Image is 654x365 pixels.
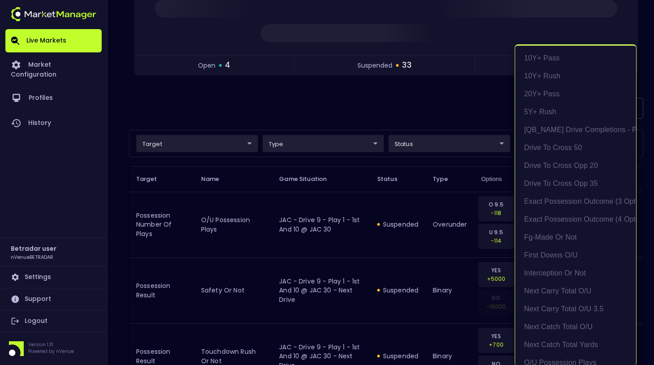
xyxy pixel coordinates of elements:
li: First Downs O/U [515,246,636,264]
li: 10Y+ Pass [515,49,636,67]
li: exact possession outcome (3 options) [515,193,636,210]
li: 5Y+ Rush [515,103,636,121]
li: Next Catch Total Yards [515,336,636,354]
li: 10Y+ Rush [515,67,636,85]
li: Next Carry Total O/U [515,282,636,300]
li: exact possession outcome (4 options) [515,210,636,228]
li: Drive to Cross Opp 35 [515,175,636,193]
li: Drive to Cross 50 [515,139,636,157]
li: [QB_NAME] Drive Completions - Pick 5 [515,121,636,139]
li: Next Carry Total O/U 3.5 [515,300,636,318]
li: Next Catch Total O/U [515,318,636,336]
li: 20Y+ Pass [515,85,636,103]
li: Drive to Cross Opp 20 [515,157,636,175]
li: interception or not [515,264,636,282]
li: fg-made or not [515,228,636,246]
